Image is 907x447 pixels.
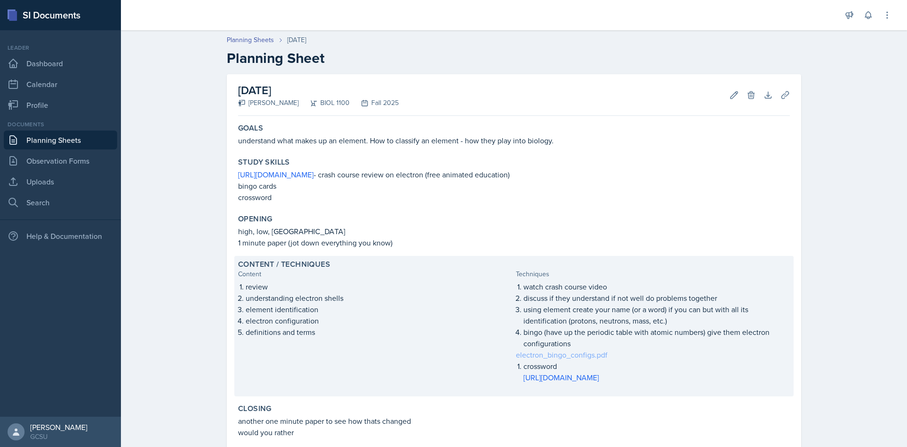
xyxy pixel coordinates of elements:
h2: Planning Sheet [227,50,801,67]
div: Content [238,269,512,279]
div: Fall 2025 [350,98,399,108]
p: bingo cards [238,180,790,192]
h2: [DATE] [238,82,399,99]
a: Planning Sheets [4,131,117,149]
p: crossword [523,360,790,372]
div: [PERSON_NAME] [238,98,299,108]
a: electron_bingo_configs.pdf [516,350,608,360]
label: Study Skills [238,158,290,167]
p: electron configuration [246,315,512,326]
p: - crash course review on electron (free animated education) [238,169,790,180]
div: [PERSON_NAME] [30,422,87,432]
p: using element create your name (or a word) if you can but with all its identification (protons, n... [523,304,790,326]
p: bingo (have up the periodic table with atomic numbers) give them electron configurations [523,326,790,349]
p: another one minute paper to see how thats changed [238,415,790,427]
a: Dashboard [4,54,117,73]
a: Calendar [4,75,117,94]
label: Content / Techniques [238,260,330,269]
a: Observation Forms [4,151,117,170]
label: Closing [238,404,272,413]
p: discuss if they understand if not well do problems together [523,292,790,304]
div: Help & Documentation [4,227,117,245]
p: watch crash course video [523,281,790,292]
p: understand what makes up an element. How to classify an element - how they play into biology. [238,135,790,146]
a: [URL][DOMAIN_NAME] [523,372,599,383]
p: understanding electron shells [246,292,512,304]
p: high, low, [GEOGRAPHIC_DATA] [238,226,790,237]
div: GCSU [30,432,87,441]
p: 1 minute paper (jot down everything you know) [238,237,790,248]
div: Documents [4,120,117,129]
label: Opening [238,214,273,224]
p: element identification [246,304,512,315]
a: [URL][DOMAIN_NAME] [238,169,314,180]
div: [DATE] [287,35,306,45]
a: Search [4,193,117,212]
p: would you rather [238,427,790,438]
p: crossword [238,192,790,203]
p: review [246,281,512,292]
label: Goals [238,123,263,133]
a: Uploads [4,172,117,191]
a: Planning Sheets [227,35,274,45]
div: Techniques [516,269,790,279]
div: Leader [4,44,117,52]
div: BIOL 1100 [299,98,350,108]
p: definitions and terms [246,326,512,338]
a: Profile [4,96,117,114]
